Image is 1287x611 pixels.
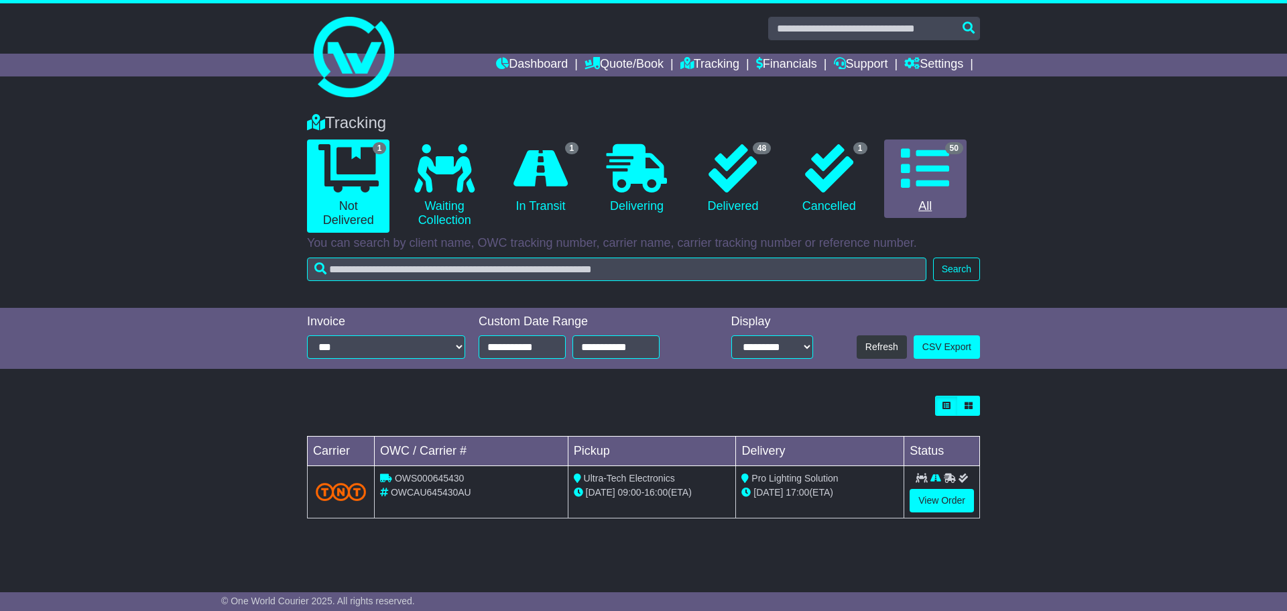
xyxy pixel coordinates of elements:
div: (ETA) [741,486,898,500]
a: Financials [756,54,817,76]
span: 1 [853,142,867,154]
a: 48 Delivered [692,140,774,219]
a: Support [834,54,888,76]
span: [DATE] [586,487,615,498]
a: Tracking [680,54,739,76]
span: 09:00 [618,487,641,498]
span: 50 [945,142,963,154]
img: TNT_Domestic.png [316,483,366,501]
a: View Order [910,489,974,512]
button: Refresh [857,335,907,359]
a: Quote/Book [585,54,664,76]
span: Ultra-Tech Electronics [584,473,675,484]
a: Delivering [595,140,678,219]
td: Delivery [736,437,904,466]
span: 16:00 [644,487,668,498]
td: Carrier [308,437,375,466]
div: Custom Date Range [479,315,694,329]
div: - (ETA) [574,486,731,500]
p: You can search by client name, OWC tracking number, carrier name, carrier tracking number or refe... [307,236,980,251]
span: 48 [753,142,771,154]
span: 17:00 [786,487,809,498]
td: Status [904,437,980,466]
a: 1 Not Delivered [307,140,389,233]
div: Display [731,315,813,329]
span: 1 [565,142,579,154]
span: [DATE] [753,487,783,498]
a: 50 All [884,140,967,219]
span: OWCAU645430AU [391,487,471,498]
a: 1 In Transit [499,140,582,219]
button: Search [933,258,980,281]
a: 1 Cancelled [788,140,870,219]
a: Waiting Collection [403,140,485,233]
div: Invoice [307,315,465,329]
a: Settings [904,54,963,76]
span: Pro Lighting Solution [751,473,838,484]
td: OWC / Carrier # [375,437,568,466]
a: CSV Export [914,335,980,359]
td: Pickup [568,437,736,466]
a: Dashboard [496,54,568,76]
span: 1 [373,142,387,154]
span: OWS000645430 [395,473,465,484]
div: Tracking [300,113,987,133]
span: © One World Courier 2025. All rights reserved. [221,596,415,606]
